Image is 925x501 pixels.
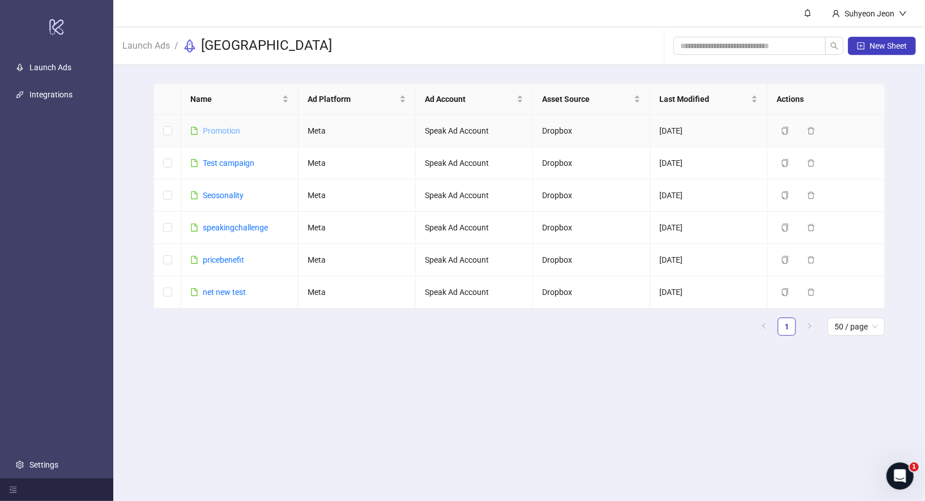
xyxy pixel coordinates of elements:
[183,39,197,53] span: rocket
[834,318,878,335] span: 50 / page
[299,244,416,276] td: Meta
[533,84,650,115] th: Asset Source
[807,191,815,199] span: delete
[9,486,17,494] span: menu-fold
[800,318,819,336] button: right
[299,84,416,115] th: Ad Platform
[832,10,840,18] span: user
[807,127,815,135] span: delete
[190,256,198,264] span: file
[650,212,768,244] td: [DATE]
[416,244,533,276] td: Speak Ad Account
[781,224,789,232] span: copy
[807,159,815,167] span: delete
[203,288,246,297] a: net new test
[203,223,268,232] a: speakingchallenge
[29,63,71,72] a: Launch Ads
[886,463,914,490] iframe: Intercom live chat
[899,10,907,18] span: down
[650,84,768,115] th: Last Modified
[190,127,198,135] span: file
[299,212,416,244] td: Meta
[650,147,768,179] td: [DATE]
[190,288,198,296] span: file
[533,147,650,179] td: Dropbox
[650,244,768,276] td: [DATE]
[416,115,533,147] td: Speak Ad Account
[755,318,773,336] li: Previous Page
[190,93,280,105] span: Name
[299,276,416,309] td: Meta
[650,115,768,147] td: [DATE]
[416,276,533,309] td: Speak Ad Account
[781,159,789,167] span: copy
[807,224,815,232] span: delete
[190,224,198,232] span: file
[650,179,768,212] td: [DATE]
[781,191,789,199] span: copy
[174,37,178,55] li: /
[299,115,416,147] td: Meta
[804,9,812,17] span: bell
[840,7,899,20] div: Suhyeon Jeon
[308,93,397,105] span: Ad Platform
[299,179,416,212] td: Meta
[781,256,789,264] span: copy
[807,288,815,296] span: delete
[800,318,819,336] li: Next Page
[425,93,514,105] span: Ad Account
[203,191,244,200] a: Seosonality
[29,460,58,469] a: Settings
[299,147,416,179] td: Meta
[659,93,749,105] span: Last Modified
[768,84,885,115] th: Actions
[416,147,533,179] td: Speak Ad Account
[416,179,533,212] td: Speak Ad Account
[650,276,768,309] td: [DATE]
[781,288,789,296] span: copy
[830,42,838,50] span: search
[203,159,254,168] a: Test campaign
[755,318,773,336] button: left
[781,127,789,135] span: copy
[120,38,172,51] a: Launch Ads
[533,115,650,147] td: Dropbox
[806,323,813,329] span: right
[542,93,632,105] span: Asset Source
[778,318,795,335] a: 1
[203,126,240,135] a: Promotion
[533,212,650,244] td: Dropbox
[761,323,768,329] span: left
[533,276,650,309] td: Dropbox
[910,463,919,472] span: 1
[807,256,815,264] span: delete
[190,191,198,199] span: file
[416,84,533,115] th: Ad Account
[190,159,198,167] span: file
[533,244,650,276] td: Dropbox
[416,212,533,244] td: Speak Ad Account
[29,90,73,99] a: Integrations
[201,37,332,55] h3: [GEOGRAPHIC_DATA]
[869,41,907,50] span: New Sheet
[828,318,885,336] div: Page Size
[778,318,796,336] li: 1
[203,255,244,264] a: pricebenefit
[181,84,299,115] th: Name
[533,179,650,212] td: Dropbox
[857,42,865,50] span: plus-square
[848,37,916,55] button: New Sheet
